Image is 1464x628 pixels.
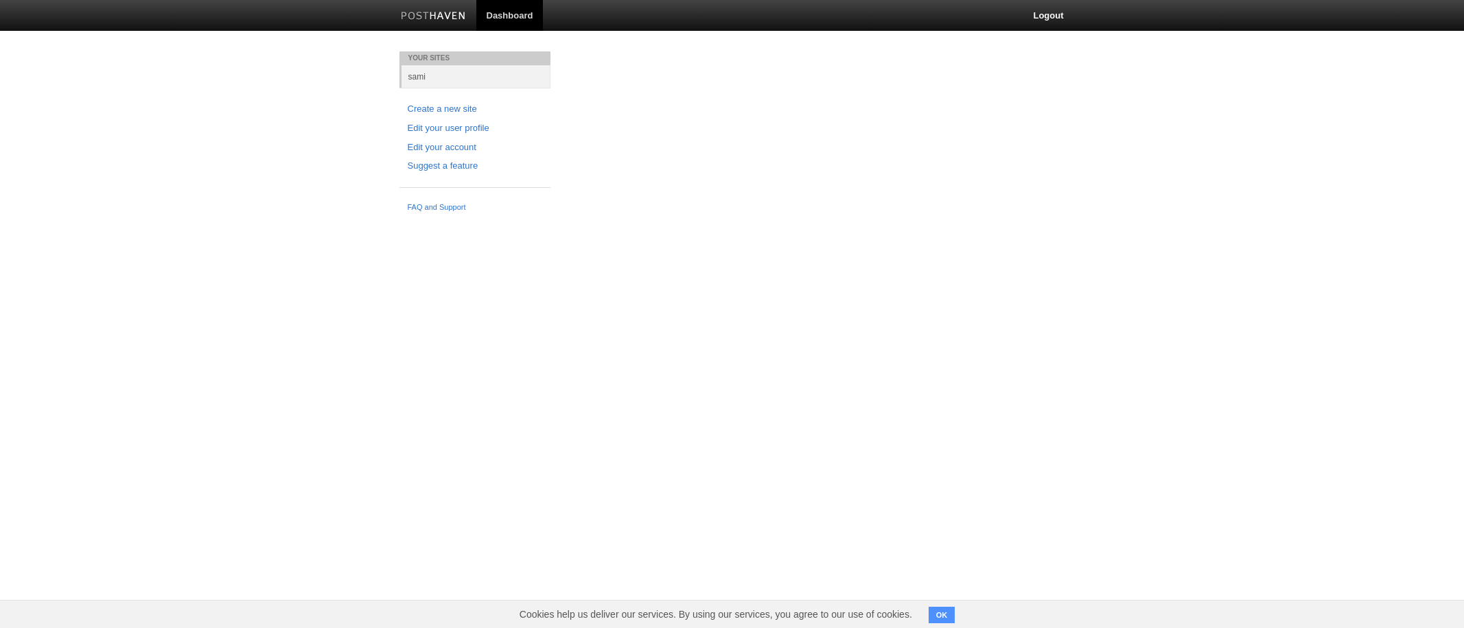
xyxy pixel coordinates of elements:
span: Cookies help us deliver our services. By using our services, you agree to our use of cookies. [506,601,926,628]
a: FAQ and Support [408,202,542,214]
img: Posthaven-bar [401,12,466,22]
a: Edit your user profile [408,121,542,136]
a: Create a new site [408,102,542,117]
a: Edit your account [408,141,542,155]
button: OK [929,607,955,623]
li: Your Sites [399,51,550,65]
a: sami [402,65,550,88]
a: Suggest a feature [408,159,542,173]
